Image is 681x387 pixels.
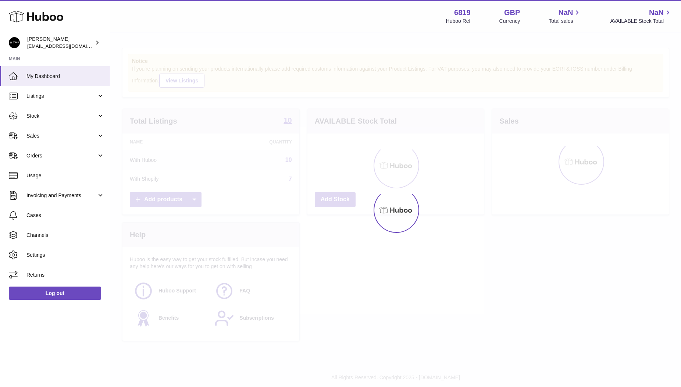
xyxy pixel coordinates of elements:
[610,18,672,25] span: AVAILABLE Stock Total
[27,36,93,50] div: [PERSON_NAME]
[26,172,104,179] span: Usage
[549,8,581,25] a: NaN Total sales
[9,287,101,300] a: Log out
[454,8,471,18] strong: 6819
[26,132,97,139] span: Sales
[26,271,104,278] span: Returns
[27,43,108,49] span: [EMAIL_ADDRESS][DOMAIN_NAME]
[9,37,20,48] img: amar@mthk.com
[549,18,581,25] span: Total sales
[649,8,664,18] span: NaN
[26,113,97,120] span: Stock
[499,18,520,25] div: Currency
[26,93,97,100] span: Listings
[446,18,471,25] div: Huboo Ref
[26,252,104,259] span: Settings
[610,8,672,25] a: NaN AVAILABLE Stock Total
[26,212,104,219] span: Cases
[26,152,97,159] span: Orders
[26,73,104,80] span: My Dashboard
[26,232,104,239] span: Channels
[504,8,520,18] strong: GBP
[558,8,573,18] span: NaN
[26,192,97,199] span: Invoicing and Payments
